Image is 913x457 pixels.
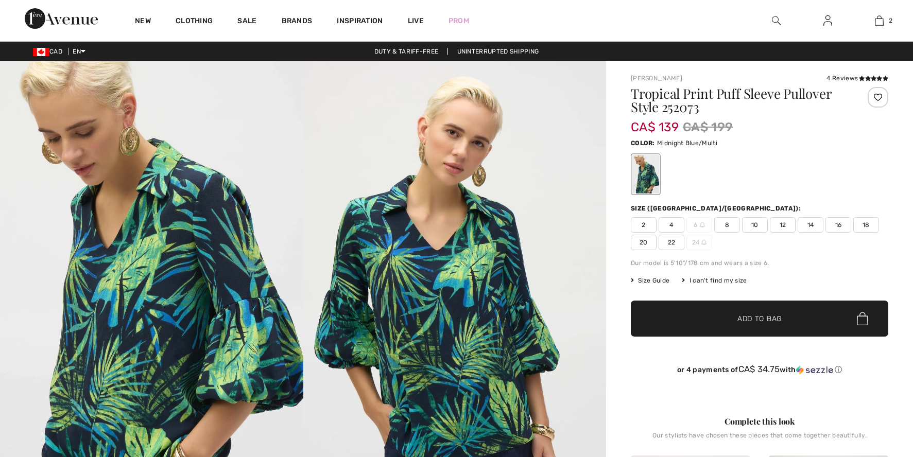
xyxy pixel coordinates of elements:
div: 4 Reviews [826,74,888,83]
span: 14 [798,217,823,233]
span: CAD [33,48,66,55]
span: 6 [686,217,712,233]
button: Add to Bag [631,301,888,337]
div: I can't find my size [682,276,747,285]
span: 2 [889,16,892,25]
a: Sale [237,16,256,27]
span: Inspiration [337,16,383,27]
span: 10 [742,217,768,233]
img: search the website [772,14,781,27]
span: 4 [659,217,684,233]
a: New [135,16,151,27]
h1: Tropical Print Puff Sleeve Pullover Style 252073 [631,87,846,114]
img: Bag.svg [857,312,868,325]
img: 1ère Avenue [25,8,98,29]
div: Our stylists have chosen these pieces that come together beautifully. [631,432,888,447]
div: Size ([GEOGRAPHIC_DATA]/[GEOGRAPHIC_DATA]): [631,204,803,213]
img: ring-m.svg [701,240,707,245]
img: Sezzle [796,365,833,375]
span: CA$ 139 [631,110,679,134]
div: Midnight Blue/Multi [632,155,659,194]
img: My Bag [875,14,884,27]
span: 12 [770,217,796,233]
a: Clothing [176,16,213,27]
iframe: Opens a widget where you can find more information [847,380,903,406]
a: 2 [854,14,904,27]
span: EN [73,48,85,55]
div: or 4 payments of with [631,364,888,375]
img: ring-m.svg [700,222,705,227]
div: Complete this look [631,415,888,428]
span: 20 [631,235,657,250]
a: Prom [449,15,469,26]
a: Sign In [815,14,840,27]
span: CA$ 34.75 [738,364,780,374]
div: Our model is 5'10"/178 cm and wears a size 6. [631,258,888,268]
span: Add to Bag [737,313,782,324]
div: or 4 payments ofCA$ 34.75withSezzle Click to learn more about Sezzle [631,364,888,378]
span: 24 [686,235,712,250]
span: 16 [825,217,851,233]
span: 18 [853,217,879,233]
span: 2 [631,217,657,233]
span: Size Guide [631,276,669,285]
span: CA$ 199 [683,118,733,136]
a: Live [408,15,424,26]
span: 22 [659,235,684,250]
img: My Info [823,14,832,27]
span: Color: [631,139,655,147]
a: Brands [282,16,313,27]
span: Midnight Blue/Multi [657,139,717,147]
img: Canadian Dollar [33,48,49,56]
span: 8 [714,217,740,233]
a: [PERSON_NAME] [631,75,682,82]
